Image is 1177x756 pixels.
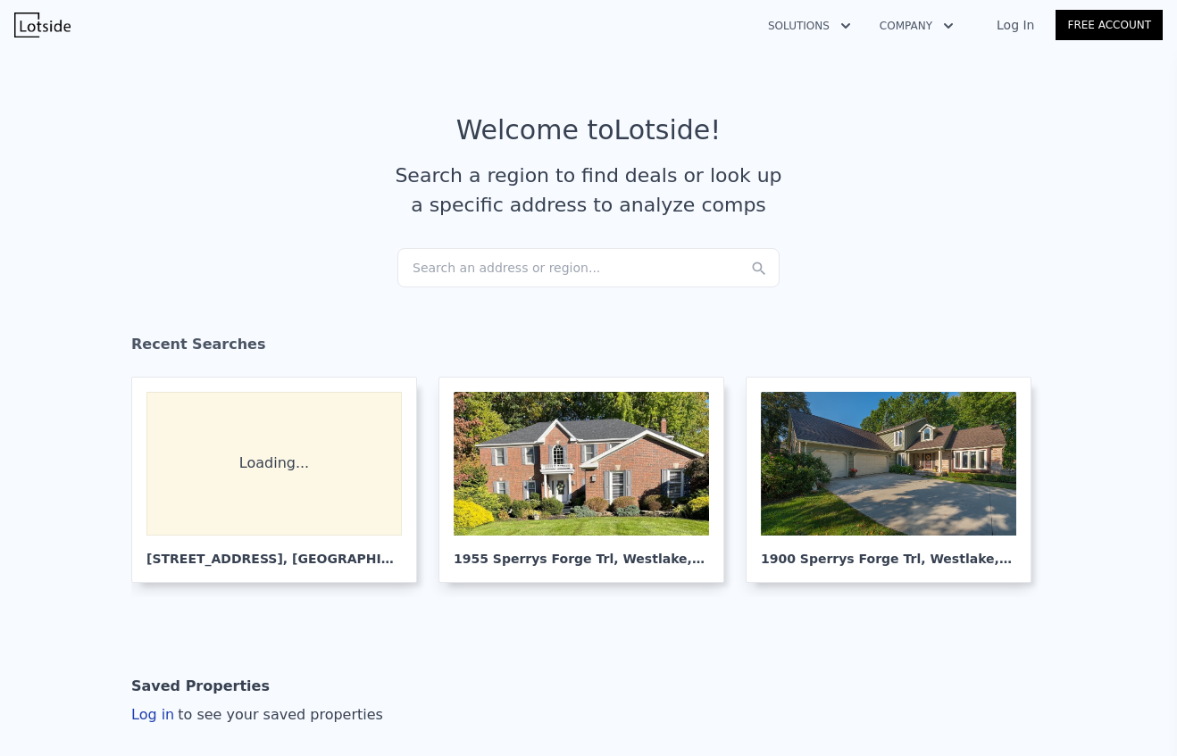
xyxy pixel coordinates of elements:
button: Solutions [754,10,865,42]
div: Welcome to Lotside ! [456,114,722,146]
span: , OH 44145 [688,552,762,566]
button: Company [865,10,968,42]
a: 1955 Sperrys Forge Trl, Westlake,OH 44145 [438,377,739,583]
span: to see your saved properties [174,706,383,723]
div: Loading... [146,392,402,536]
div: Recent Searches [131,320,1046,377]
a: Free Account [1056,10,1163,40]
div: 1955 Sperrys Forge Trl , Westlake [454,536,709,568]
span: , OH 44145 [995,552,1069,566]
div: Search a region to find deals or look up a specific address to analyze comps [388,161,789,220]
div: Log in [131,704,383,726]
div: 1900 Sperrys Forge Trl , Westlake [761,536,1016,568]
div: Saved Properties [131,669,270,704]
a: Log In [975,16,1056,34]
img: Lotside [14,12,71,37]
div: [STREET_ADDRESS] , [GEOGRAPHIC_DATA] [146,536,402,568]
a: 1900 Sperrys Forge Trl, Westlake,OH 44145 [746,377,1046,583]
div: Search an address or region... [397,248,780,287]
a: Loading... [STREET_ADDRESS], [GEOGRAPHIC_DATA] [131,377,431,583]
